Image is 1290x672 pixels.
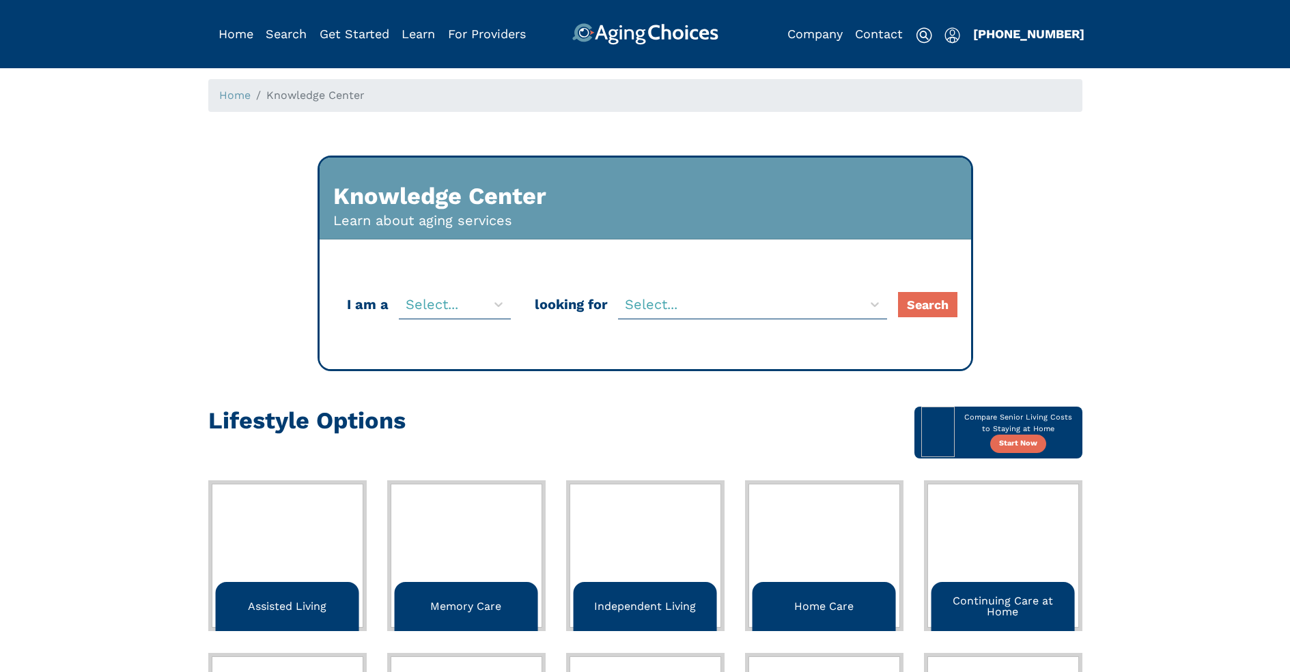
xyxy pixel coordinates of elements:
[914,407,1082,458] a: Compare Senior Living Costs to Staying at HomeStart Now
[266,27,307,41] a: Search
[924,480,1082,631] a: Continuing Care at Home
[320,27,389,41] a: Get Started
[594,601,696,612] p: Independent Living
[916,27,932,44] img: search-icon.svg
[208,407,406,434] h1: Lifestyle Options
[855,27,903,41] a: Contact
[990,435,1046,453] button: Start Now
[387,480,546,631] a: Memory Care
[973,27,1084,41] a: [PHONE_NUMBER]
[208,480,367,631] a: Assisted Living
[333,210,512,231] p: Learn about aging services
[921,407,955,457] img: What Does Assisted Living Cost?
[430,601,501,612] p: Memory Care
[208,79,1082,112] nav: breadcrumb
[745,480,903,631] a: Home Care
[208,418,406,431] a: Lifestyle Options
[248,601,326,612] p: Assisted Living
[955,412,1082,435] p: Compare Senior Living Costs to Staying at Home
[343,294,399,315] p: I am a
[333,182,546,210] h1: Knowledge Center
[219,89,251,102] a: Home
[402,27,435,41] a: Learn
[944,27,960,44] img: user-icon.svg
[944,23,960,45] div: Popover trigger
[936,596,1069,617] p: Continuing Care at Home
[566,480,725,631] a: Independent Living
[794,601,854,612] p: Home Care
[531,294,618,315] p: looking for
[448,27,526,41] a: For Providers
[787,27,843,41] a: Company
[266,23,307,45] div: Popover trigger
[266,89,365,102] span: Knowledge Center
[219,27,253,41] a: Home
[898,292,957,317] button: Search
[572,23,718,45] img: AgingChoices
